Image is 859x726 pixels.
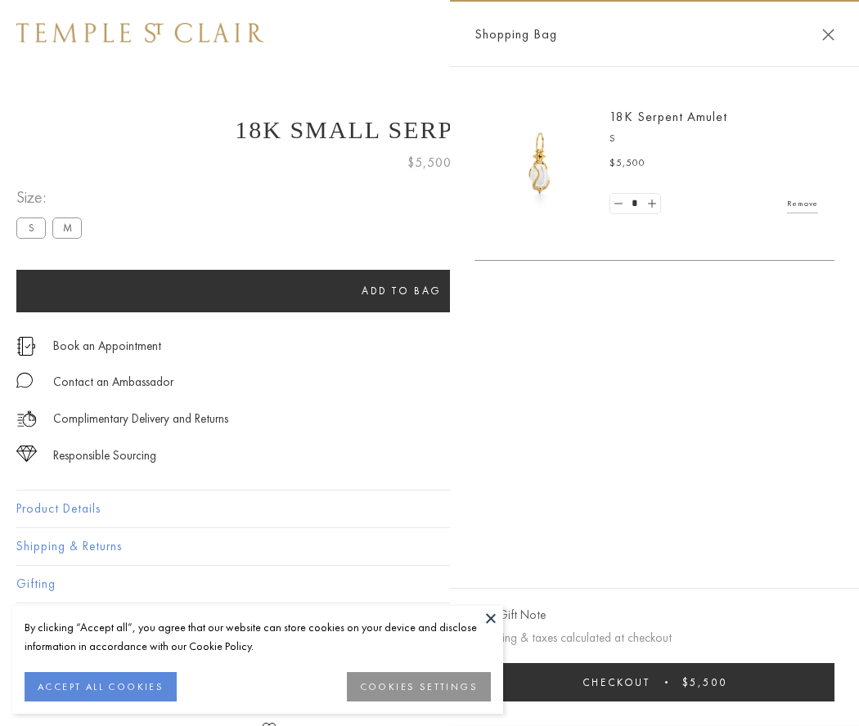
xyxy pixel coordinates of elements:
p: S [609,131,818,147]
span: $5,500 [407,152,452,173]
span: Shopping Bag [474,24,557,45]
a: Set quantity to 2 [643,194,659,214]
button: Add Gift Note [474,605,546,625]
img: Temple St. Clair [16,23,263,43]
label: S [16,217,46,238]
span: Size: [16,184,88,211]
button: Close Shopping Bag [822,29,834,41]
div: Responsible Sourcing [53,446,156,466]
button: Gifting [16,566,843,603]
span: $5,500 [609,155,645,172]
p: Shipping & taxes calculated at checkout [474,628,834,648]
a: Remove [787,195,818,213]
button: ACCEPT ALL COOKIES [25,672,177,701]
a: Book an Appointment [53,337,161,355]
img: icon_sourcing.svg [16,446,37,462]
p: Complimentary Delivery and Returns [53,409,228,429]
a: 18K Serpent Amulet [609,108,727,125]
img: icon_delivery.svg [16,409,37,429]
div: By clicking “Accept all”, you agree that our website can store cookies on your device and disclos... [25,618,491,656]
span: $5,500 [682,675,727,689]
button: Add to bag [16,270,787,312]
img: MessageIcon-01_2.svg [16,372,33,388]
button: Product Details [16,491,843,527]
span: Checkout [582,675,650,689]
a: Set quantity to 0 [610,194,627,214]
button: Checkout $5,500 [474,663,834,701]
h1: 18K Small Serpent Amulet [16,116,843,144]
div: Contact an Ambassador [53,372,173,392]
button: Shipping & Returns [16,528,843,565]
span: Add to bag [362,284,442,298]
img: P51836-E11SERPPV [491,114,589,213]
label: M [52,217,82,238]
button: COOKIES SETTINGS [347,672,491,701]
img: icon_appointment.svg [16,337,36,356]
